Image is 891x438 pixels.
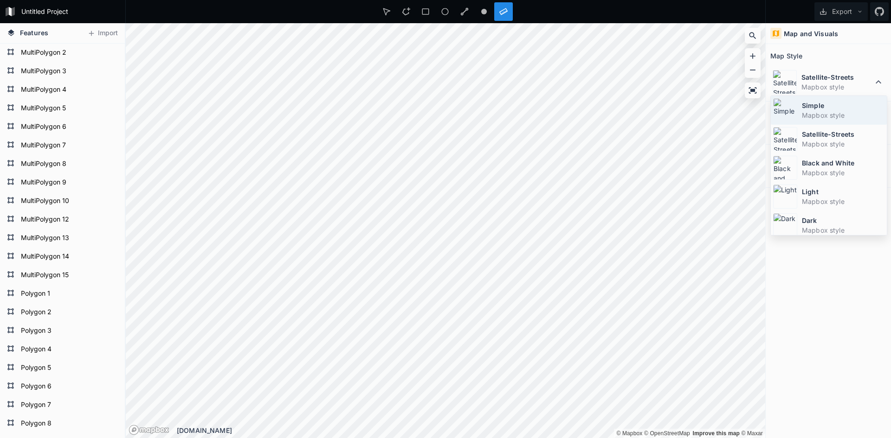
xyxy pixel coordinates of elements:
[177,425,765,435] div: [DOMAIN_NAME]
[20,28,48,38] span: Features
[644,430,690,437] a: OpenStreetMap
[83,26,123,41] button: Import
[802,225,885,235] dd: Mapbox style
[773,184,797,209] img: Light
[801,82,873,92] dd: Mapbox style
[802,197,885,206] dd: Mapbox style
[802,110,885,120] dd: Mapbox style
[784,29,838,38] h4: Map and Visuals
[773,98,797,122] img: Simple
[773,213,797,237] img: Dark
[802,158,885,168] dt: Black and White
[773,127,797,151] img: Satellite-Streets
[773,156,797,180] img: Black and White
[802,216,885,225] dt: Dark
[802,101,885,110] dt: Simple
[802,129,885,139] dt: Satellite-Streets
[616,430,642,437] a: Mapbox
[814,2,868,21] button: Export
[692,430,740,437] a: Map feedback
[802,187,885,197] dt: Light
[801,72,873,82] dt: Satellite-Streets
[129,425,169,435] a: Mapbox logo
[773,70,797,94] img: Satellite-Streets
[802,139,885,149] dd: Mapbox style
[742,430,763,437] a: Maxar
[770,49,802,63] h2: Map Style
[802,168,885,178] dd: Mapbox style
